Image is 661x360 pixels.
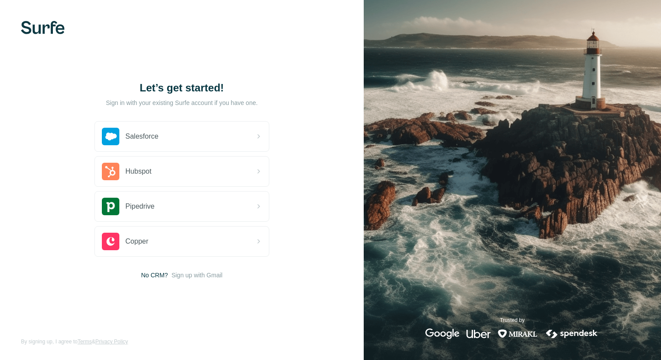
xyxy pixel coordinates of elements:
[171,271,223,280] button: Sign up with Gmail
[95,339,128,345] a: Privacy Policy
[125,201,155,212] span: Pipedrive
[106,98,257,107] p: Sign in with your existing Surfe account if you have one.
[466,329,491,339] img: uber's logo
[102,233,119,250] img: copper's logo
[102,128,119,145] img: salesforce's logo
[500,316,525,324] p: Trusted by
[77,339,92,345] a: Terms
[102,198,119,215] img: pipedrive's logo
[425,329,459,339] img: google's logo
[102,163,119,180] img: hubspot's logo
[497,329,538,339] img: mirakl's logo
[21,338,128,346] span: By signing up, I agree to &
[125,166,152,177] span: Hubspot
[125,236,148,247] span: Copper
[21,21,65,34] img: Surfe's logo
[141,271,168,280] span: No CRM?
[545,329,599,339] img: spendesk's logo
[125,131,159,142] span: Salesforce
[94,81,269,95] h1: Let’s get started!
